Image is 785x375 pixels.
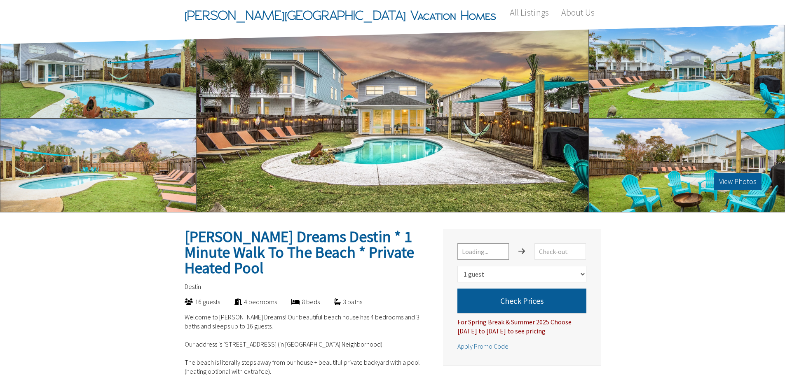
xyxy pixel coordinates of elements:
[277,297,320,306] div: 8 beds
[185,229,429,276] h2: [PERSON_NAME] Dreams Destin * 1 Minute Walk To The Beach * Private Heated Pool
[185,282,201,291] span: Destin
[457,342,508,350] span: Apply Promo Code
[320,297,362,306] div: 3 baths
[714,173,762,190] button: View Photos
[457,289,586,313] button: Check Prices
[457,313,586,335] div: For Spring Break & Summer 2025 Choose [DATE] to [DATE] to see pricing
[534,243,586,260] input: Check-out
[457,243,509,260] input: Loading...
[185,3,496,28] span: [PERSON_NAME][GEOGRAPHIC_DATA] Vacation Homes
[170,297,220,306] div: 16 guests
[220,297,277,306] div: 4 bedrooms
